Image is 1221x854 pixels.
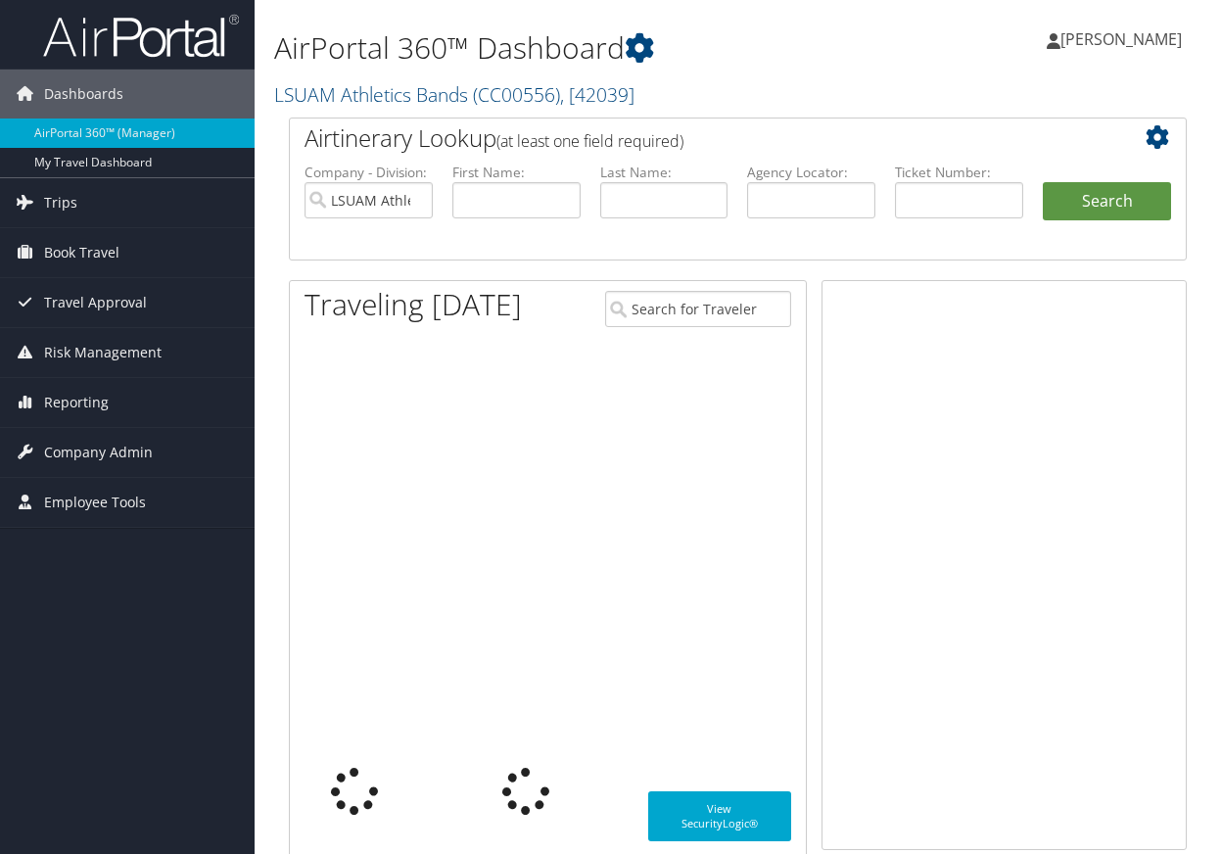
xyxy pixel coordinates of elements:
[274,27,892,69] h1: AirPortal 360™ Dashboard
[44,428,153,477] span: Company Admin
[648,791,791,841] a: View SecurityLogic®
[44,178,77,227] span: Trips
[44,328,162,377] span: Risk Management
[305,121,1097,155] h2: Airtinerary Lookup
[1060,28,1182,50] span: [PERSON_NAME]
[44,278,147,327] span: Travel Approval
[305,163,433,182] label: Company - Division:
[747,163,875,182] label: Agency Locator:
[1043,182,1171,221] button: Search
[605,291,790,327] input: Search for Traveler
[600,163,728,182] label: Last Name:
[895,163,1023,182] label: Ticket Number:
[560,81,634,108] span: , [ 42039 ]
[473,81,560,108] span: ( CC00556 )
[496,130,683,152] span: (at least one field required)
[305,284,522,325] h1: Traveling [DATE]
[44,478,146,527] span: Employee Tools
[274,81,634,108] a: LSUAM Athletics Bands
[452,163,581,182] label: First Name:
[44,70,123,119] span: Dashboards
[44,378,109,427] span: Reporting
[43,13,239,59] img: airportal-logo.png
[44,228,119,277] span: Book Travel
[1047,10,1201,69] a: [PERSON_NAME]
